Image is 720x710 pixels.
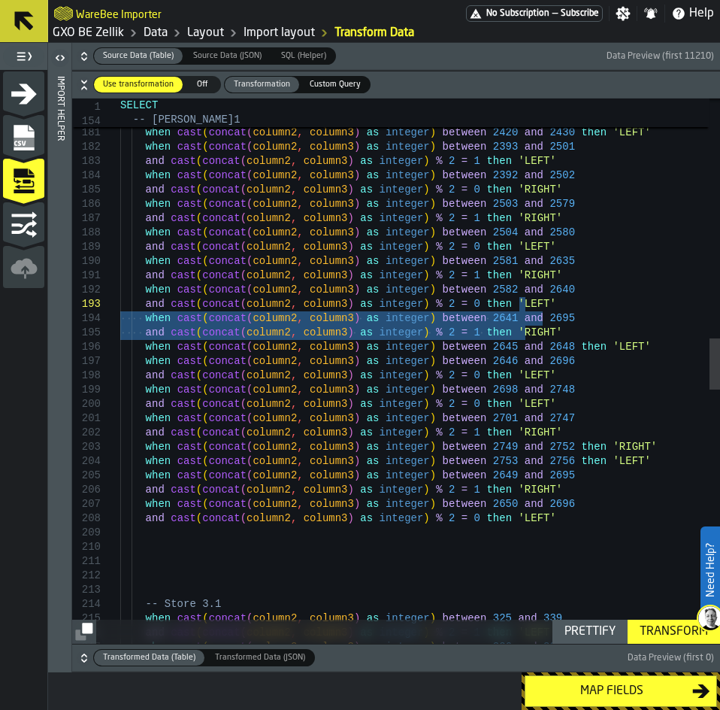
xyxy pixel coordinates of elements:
[525,141,543,153] span: and
[423,241,429,253] span: )
[202,269,240,281] span: concat
[171,155,196,167] span: cast
[549,141,575,153] span: 2501
[449,269,455,281] span: 2
[146,169,171,181] span: when
[304,298,348,310] span: column3
[561,8,599,19] span: Subscribe
[171,184,196,196] span: cast
[518,184,562,196] span: 'RIGHT'
[72,43,720,70] button: button-
[430,126,436,138] span: )
[430,169,436,181] span: )
[291,269,297,281] span: ,
[206,650,314,666] div: thumb
[3,46,44,67] label: button-toggle-Toggle Full Menu
[247,212,291,224] span: column2
[518,212,562,224] span: 'RIGHT'
[209,198,247,210] span: concat
[525,198,543,210] span: and
[380,155,424,167] span: integer
[474,269,480,281] span: 1
[310,284,354,296] span: column3
[247,241,291,253] span: column2
[466,5,603,22] div: Menu Subscription
[486,241,512,253] span: then
[184,77,220,93] div: thumb
[225,77,299,93] div: thumb
[184,48,271,64] div: thumb
[146,141,171,153] span: when
[304,184,348,196] span: column3
[386,198,430,210] span: integer
[224,76,300,93] label: button-switch-multi-Transformation
[493,169,519,181] span: 2392
[72,168,101,183] div: 184
[310,226,354,238] span: column3
[209,126,247,138] span: concat
[72,226,101,240] div: 188
[430,255,436,267] span: )
[386,126,430,138] span: integer
[493,284,519,296] span: 2582
[3,246,44,288] li: menu Upload
[367,284,380,296] span: as
[53,24,124,42] a: link-to-/wh/i/5fa160b1-7992-442a-9057-4226e3d2ae6d
[100,50,177,62] span: Source Data (Table)
[449,184,455,196] span: 2
[430,198,436,210] span: )
[300,76,371,93] label: button-switch-multi-Custom Query
[449,212,455,224] span: 2
[443,169,487,181] span: between
[430,141,436,153] span: )
[177,284,203,296] span: cast
[247,169,253,181] span: (
[94,77,183,93] div: thumb
[51,24,414,42] nav: Breadcrumb
[177,255,203,267] span: cast
[310,141,354,153] span: column3
[241,241,247,253] span: (
[94,48,183,64] div: thumb
[291,212,297,224] span: ,
[310,169,354,181] span: column3
[493,126,519,138] span: 2420
[72,197,101,211] div: 186
[386,255,430,267] span: integer
[202,169,208,181] span: (
[297,198,303,210] span: ,
[72,269,101,283] div: 191
[190,50,265,62] span: Source Data (JSON)
[354,226,360,238] span: )
[177,169,203,181] span: cast
[607,51,714,62] span: Data Preview (first 11210)
[202,226,208,238] span: (
[297,226,303,238] span: ,
[380,269,424,281] span: integer
[525,255,543,267] span: and
[354,198,360,210] span: )
[461,241,467,253] span: =
[360,241,373,253] span: as
[55,73,65,669] div: Import Helper
[466,5,603,22] a: link-to-/wh/i/5fa160b1-7992-442a-9057-4226e3d2ae6d/pricing/
[177,198,203,210] span: cast
[549,169,575,181] span: 2502
[271,47,336,65] label: button-switch-multi-SQL (Helper)
[253,141,297,153] span: column2
[247,155,291,167] span: column2
[360,184,373,196] span: as
[552,620,628,644] button: button-Prettify
[202,298,240,310] span: concat
[202,255,208,267] span: (
[367,198,380,210] span: as
[436,212,442,224] span: %
[549,255,575,267] span: 2635
[525,126,543,138] span: and
[177,126,203,138] span: cast
[100,78,177,91] span: Use transformation
[558,623,622,641] div: Prettify
[354,284,360,296] span: )
[183,76,221,93] label: button-switch-multi-Off
[367,169,380,181] span: as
